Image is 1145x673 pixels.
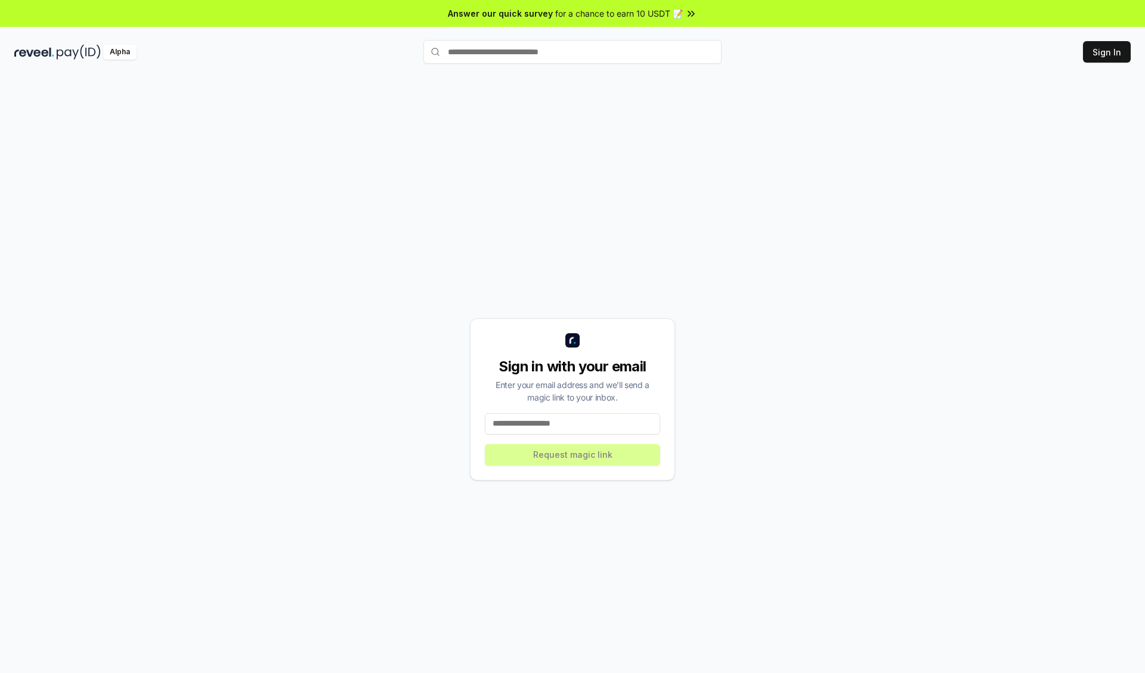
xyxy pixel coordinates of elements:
img: pay_id [57,45,101,60]
span: for a chance to earn 10 USDT 📝 [555,7,683,20]
span: Answer our quick survey [448,7,553,20]
div: Enter your email address and we’ll send a magic link to your inbox. [485,379,660,404]
div: Sign in with your email [485,357,660,376]
button: Sign In [1083,41,1131,63]
img: reveel_dark [14,45,54,60]
div: Alpha [103,45,137,60]
img: logo_small [565,333,580,348]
